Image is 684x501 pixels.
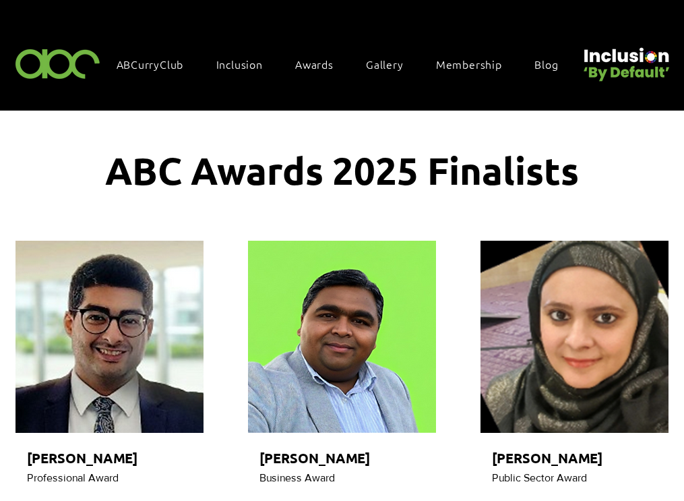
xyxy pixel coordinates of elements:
[11,43,104,83] img: ABC-Logo-Blank-Background-01-01-2.png
[528,50,578,78] a: Blog
[579,36,672,83] img: Untitled design (22).png
[295,57,334,71] span: Awards
[259,449,370,467] span: [PERSON_NAME]
[288,50,354,78] div: Awards
[429,50,522,78] a: Membership
[210,50,283,78] div: Inclusion
[117,57,184,71] span: ABCurryClub
[359,50,424,78] a: Gallery
[436,57,502,71] span: Membership
[492,472,587,483] span: Public Sector Award
[105,146,579,194] span: ABC Awards 2025 Finalists
[259,472,335,483] span: Business Award
[110,50,579,78] nav: Site
[27,472,119,483] span: Professional Award
[216,57,263,71] span: Inclusion
[366,57,404,71] span: Gallery
[27,449,137,467] span: [PERSON_NAME]
[534,57,558,71] span: Blog
[110,50,204,78] a: ABCurryClub
[492,449,602,467] span: [PERSON_NAME]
